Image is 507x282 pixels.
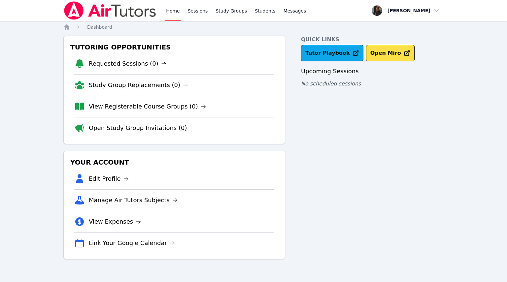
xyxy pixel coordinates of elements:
[87,24,112,30] a: Dashboard
[89,238,175,248] a: Link Your Google Calendar
[63,24,444,30] nav: Breadcrumb
[69,156,280,168] h3: Your Account
[89,102,206,111] a: View Registerable Course Groups (0)
[89,59,166,68] a: Requested Sessions (0)
[63,1,157,20] img: Air Tutors
[89,196,178,205] a: Manage Air Tutors Subjects
[301,36,444,44] h4: Quick Links
[69,41,280,53] h3: Tutoring Opportunities
[89,123,195,133] a: Open Study Group Invitations (0)
[301,80,361,87] span: No scheduled sessions
[366,45,415,61] button: Open Miro
[89,217,141,226] a: View Expenses
[301,67,444,76] h3: Upcoming Sessions
[89,174,129,183] a: Edit Profile
[89,80,188,90] a: Study Group Replacements (0)
[284,8,306,14] span: Messages
[301,45,363,61] a: Tutor Playbook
